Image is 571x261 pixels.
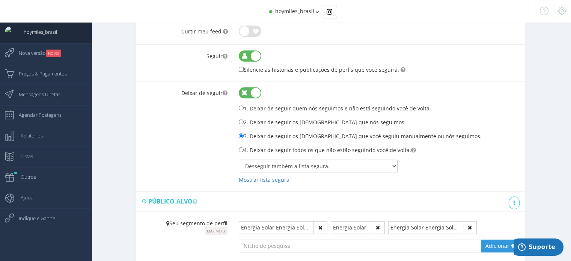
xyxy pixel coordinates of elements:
span: Adicionar [485,242,509,249]
span: Curtir meu feed [181,28,221,35]
iframe: Abre um widget para que você possa encontrar mais informações [514,238,563,257]
label: 4. Deixar de seguir todos os que não estão seguindo você de volta. [239,146,411,154]
button: Energia Solar [331,221,371,234]
a: Adicionar [481,240,520,252]
label: 2. Deixar de seguir os [DEMOGRAPHIC_DATA] que nós seguimos. [239,118,406,126]
label: 1. Deixar de seguir quem nós seguimos e não está seguindo você de volta. [239,104,431,112]
label: Silencie as histórias e publicações de perfis que você seguirá. [239,65,399,74]
span: Ajuda [13,188,33,207]
div: Basic example [322,6,337,18]
label: Seguir [136,45,233,60]
span: Nova versão [11,44,61,62]
span: hoymiles_brasil [16,23,57,41]
label: 3. Deixar de seguir os [DEMOGRAPHIC_DATA] que você seguiu manualmente ou nós seguimos. [239,132,482,140]
input: 1. Deixar de seguir quem nós seguimos e não está seguindo você de volta. [239,106,244,110]
img: Instagram_simple_icon.svg [327,9,332,15]
input: Nicho de pesquisa [239,240,469,252]
span: Agendar Postagens [11,106,62,124]
select: Mostrar lista segura [239,160,398,172]
span: Preços & Pagamentos [11,64,67,83]
input: 3. Deixar de seguir os [DEMOGRAPHIC_DATA] que você seguiu manualmente ou nós seguimos. [239,133,244,138]
button: Energia Solar Energia Solar Energia Fotovoltaica Energia Fotovoltaica [239,221,314,234]
span: Listas [13,147,33,166]
span: Público-alvo [148,197,200,205]
input: 4. Deixar de seguir todos os que não estão seguindo você de volta. [239,147,244,152]
span: Outros [13,167,36,186]
span: Indique e Ganhe [11,209,55,228]
span: Mensagens Diretas [11,85,60,104]
a: Mostrar lista segura [239,176,289,183]
input: 2. Deixar de seguir os [DEMOGRAPHIC_DATA] que nós seguimos. [239,119,244,124]
small: NOVO [46,50,61,57]
input: Silencie as histórias e publicações de perfis que você seguirá. [239,67,244,72]
small: Máximo 3 [205,227,227,235]
img: User Image [5,26,16,38]
span: Relatórios [13,126,43,145]
span: hoymiles_brasil [275,8,314,15]
div: Seu segmento de perfil [136,212,233,240]
label: Deixar de seguir [136,82,233,97]
button: Energia Solar Energia Solar Energia Fotovoltaica Energia [388,221,463,234]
